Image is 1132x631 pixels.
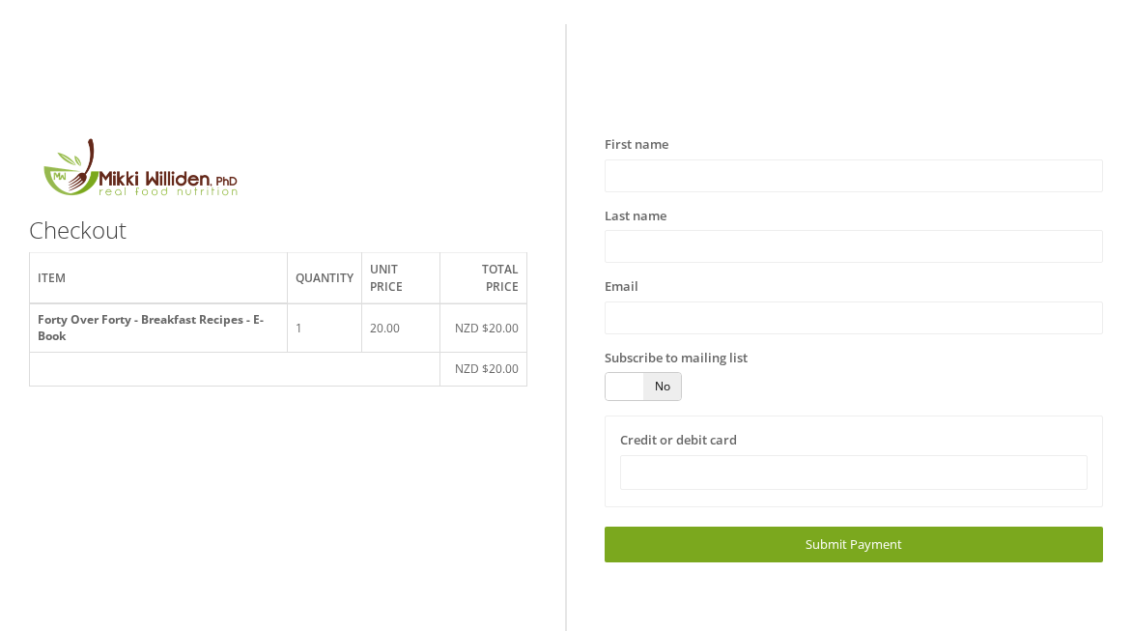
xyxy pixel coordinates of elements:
[362,253,440,303] th: Unit price
[605,207,666,226] label: Last name
[605,349,748,368] label: Subscribe to mailing list
[605,277,638,297] label: Email
[605,527,1103,562] a: Submit Payment
[605,135,668,155] label: First name
[30,253,288,303] th: Item
[29,135,249,208] img: MikkiLogoMain.png
[620,431,737,450] label: Credit or debit card
[288,253,362,303] th: Quantity
[288,303,362,353] td: 1
[643,373,681,400] span: No
[440,253,527,303] th: Total price
[30,303,288,353] th: Forty Over Forty - Breakfast Recipes - E-Book
[29,217,527,243] h3: Checkout
[440,303,527,353] td: NZD $20.00
[633,464,1075,480] iframe: Secure payment input frame
[440,353,527,386] td: NZD $20.00
[362,303,440,353] td: 20.00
